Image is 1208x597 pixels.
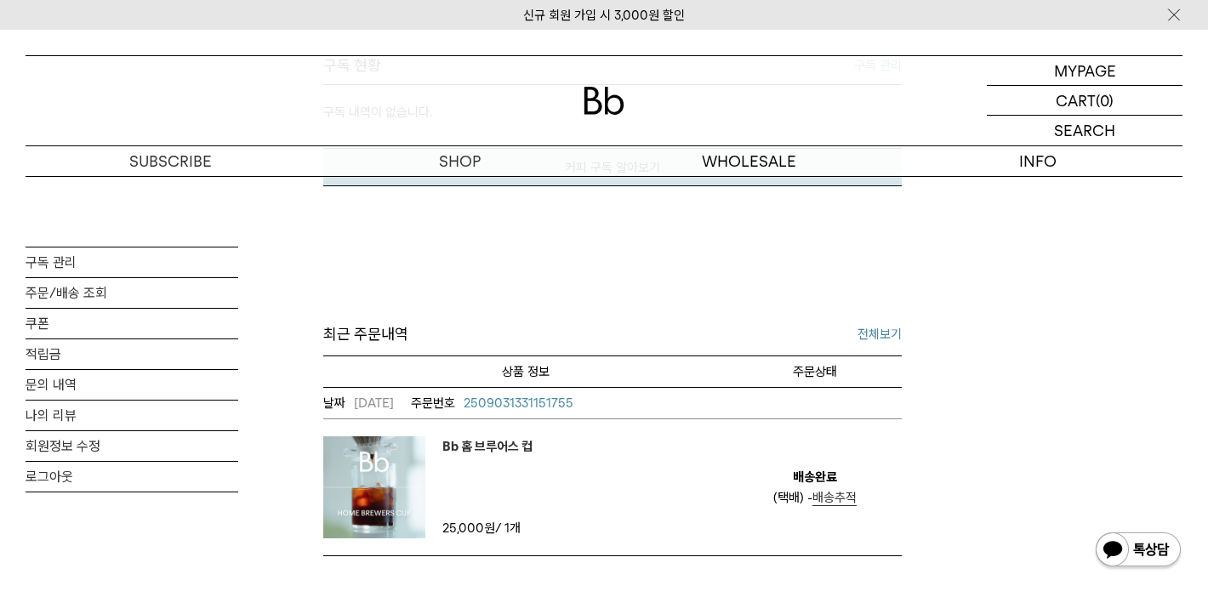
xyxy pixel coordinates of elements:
p: CART [1056,86,1096,115]
strong: 25,000원 [442,520,495,536]
p: (0) [1096,86,1114,115]
a: 배송추적 [812,490,857,506]
a: 적립금 [26,339,238,369]
a: 신규 회원 가입 시 3,000원 할인 [523,8,685,23]
th: 주문상태 [728,355,902,387]
div: (택배) - [773,487,857,508]
a: 전체보기 [858,324,902,344]
p: SEARCH [1054,116,1115,145]
a: SUBSCRIBE [26,146,315,176]
th: 상품명/옵션 [323,355,728,387]
td: / 1개 [442,518,587,538]
a: CART (0) [987,86,1182,116]
a: 주문/배송 조회 [26,278,238,308]
a: 쿠폰 [26,309,238,338]
a: 나의 리뷰 [26,401,238,430]
img: Bb 홈 브루어스 컵 [323,436,425,538]
span: 배송추적 [812,490,857,505]
p: INFO [893,146,1182,176]
a: SHOP [315,146,604,176]
span: 최근 주문내역 [323,322,408,347]
em: [DATE] [323,393,394,413]
em: 배송완료 [793,467,837,487]
a: MYPAGE [987,56,1182,86]
a: 구독 관리 [26,247,238,277]
a: Bb 홈 브루어스 컵 [442,436,533,457]
img: 카카오톡 채널 1:1 채팅 버튼 [1094,531,1182,571]
span: 2509031331151755 [464,395,573,411]
a: 2509031331151755 [411,393,573,413]
a: 회원정보 수정 [26,431,238,461]
a: 문의 내역 [26,370,238,400]
p: MYPAGE [1054,56,1116,85]
p: WHOLESALE [604,146,893,176]
img: 로고 [584,87,624,115]
a: 로그아웃 [26,462,238,492]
